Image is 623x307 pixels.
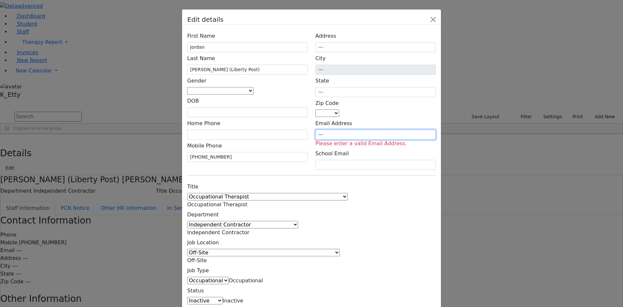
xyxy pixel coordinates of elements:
[187,285,204,297] label: Status
[315,75,329,87] label: State
[187,264,209,277] label: Job Type
[187,229,250,236] span: Independent Contractor
[315,42,436,52] input: Enter a location
[315,97,339,109] label: Zip Code
[229,277,263,284] span: Occupational
[315,117,352,130] label: Email Address
[187,30,215,42] label: First Name
[187,15,224,24] h5: Edit details
[187,257,207,263] span: Off-Site
[187,201,248,208] span: Occupational Therapist
[187,209,219,221] label: Department
[428,14,438,25] button: Close
[187,117,220,130] label: Home Phone
[187,75,206,87] label: Gender
[223,298,243,304] span: Inactive
[315,140,407,147] span: Please enter a valid Email Address.
[187,140,222,152] label: Mobile Phone
[315,30,336,42] label: Address
[187,181,198,193] label: Title
[187,52,215,65] label: Last Name
[187,237,219,249] label: Job Location
[187,95,199,107] label: DOB
[315,147,349,160] label: School Email
[315,52,325,65] label: City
